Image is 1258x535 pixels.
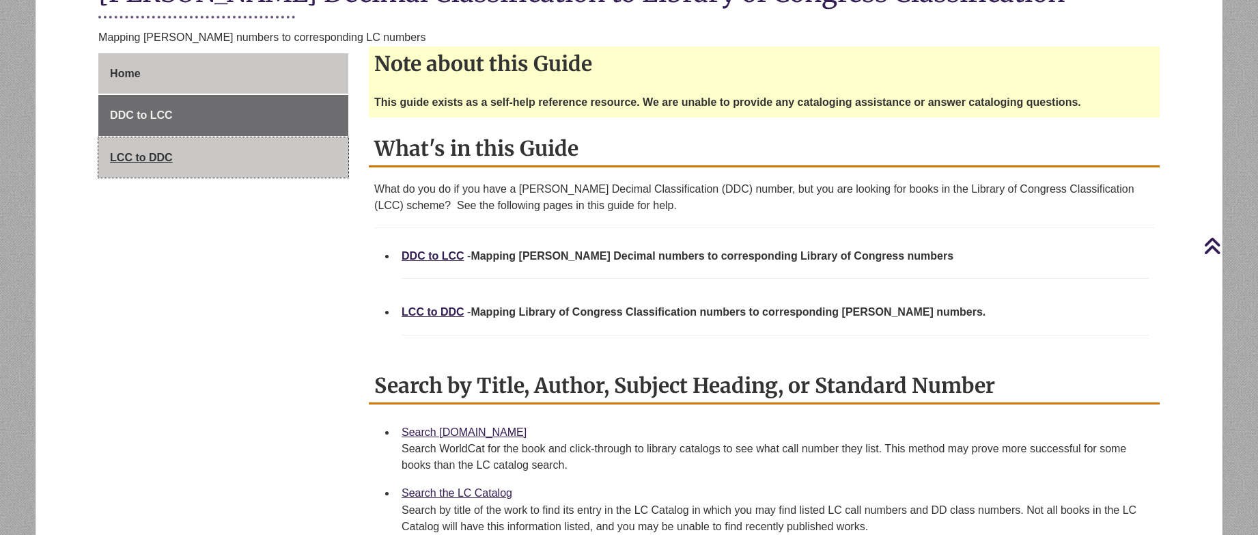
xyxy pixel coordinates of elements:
[98,31,425,43] span: Mapping [PERSON_NAME] numbers to corresponding LC numbers
[369,131,1160,167] h2: What's in this Guide
[402,487,512,499] a: Search the LC Catalog
[402,502,1149,535] div: Search by title of the work to find its entry in the LC Catalog in which you may find listed LC c...
[471,306,986,318] strong: Mapping Library of Congress Classification numbers to corresponding [PERSON_NAME] numbers.
[1203,236,1255,255] a: Back to Top
[471,250,953,262] strong: Mapping [PERSON_NAME] Decimal numbers to corresponding Library of Congress numbers
[402,426,527,438] a: Search [DOMAIN_NAME]
[110,152,173,163] span: LCC to DDC
[110,68,140,79] span: Home
[369,368,1160,404] h2: Search by Title, Author, Subject Heading, or Standard Number
[402,250,464,262] a: DDC to LCC
[396,242,1154,299] li: -
[98,95,348,136] a: DDC to LCC
[98,53,348,94] a: Home
[402,306,464,318] a: LCC to DDC
[396,298,1154,355] li: -
[369,46,1160,81] h2: Note about this Guide
[98,53,348,178] div: Guide Page Menu
[374,96,1081,108] strong: This guide exists as a self-help reference resource. We are unable to provide any cataloging assi...
[374,181,1154,214] p: What do you do if you have a [PERSON_NAME] Decimal Classification (DDC) number, but you are looki...
[402,441,1149,474] div: Search WorldCat for the book and click-through to library catalogs to see what call number they l...
[110,109,173,121] span: DDC to LCC
[98,137,348,178] a: LCC to DDC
